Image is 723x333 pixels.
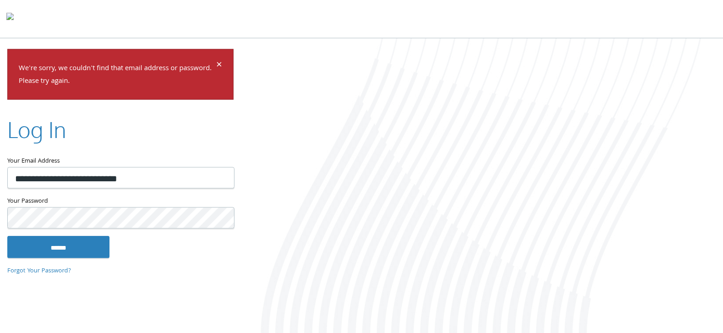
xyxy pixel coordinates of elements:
[216,60,222,71] button: Dismiss alert
[7,114,66,145] h2: Log In
[7,266,71,276] a: Forgot Your Password?
[6,10,14,28] img: todyl-logo-dark.svg
[7,196,234,207] label: Your Password
[19,62,215,88] p: We're sorry, we couldn't find that email address or password. Please try again.
[216,56,222,74] span: ×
